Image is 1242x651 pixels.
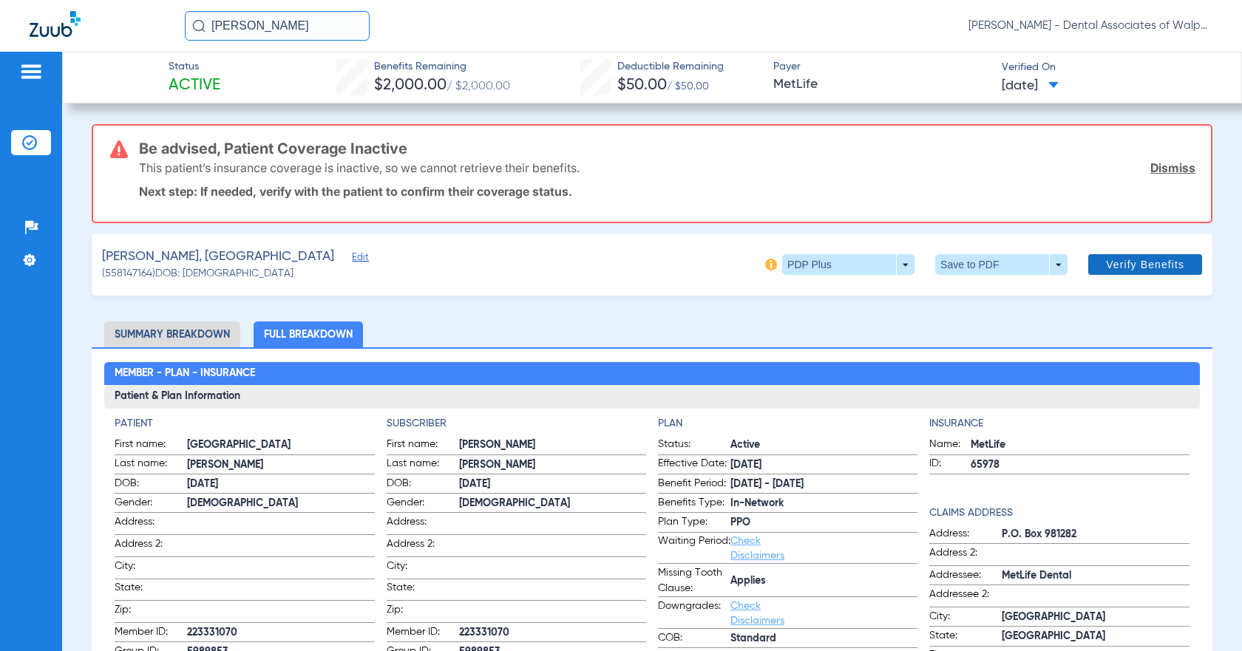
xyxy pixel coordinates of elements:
[1002,629,1189,644] span: [GEOGRAPHIC_DATA]
[730,515,917,531] span: PPO
[730,573,917,589] span: Applies
[658,476,730,494] span: Benefit Period:
[929,587,1002,607] span: Addressee 2:
[459,477,646,492] span: [DATE]
[104,362,1199,386] h2: Member - Plan - Insurance
[730,457,917,473] span: [DATE]
[459,496,646,511] span: [DEMOGRAPHIC_DATA]
[730,601,784,626] a: Check Disclaimers
[617,59,724,75] span: Deductible Remaining
[115,514,187,534] span: Address:
[30,11,81,37] img: Zuub Logo
[387,495,459,513] span: Gender:
[765,259,777,270] img: info-icon
[387,416,646,432] h4: Subscriber
[1002,610,1189,625] span: [GEOGRAPHIC_DATA]
[929,526,1002,544] span: Address:
[387,602,459,622] span: Zip:
[658,599,730,628] span: Downgrades:
[617,78,667,93] span: $50.00
[447,81,510,92] span: / $2,000.00
[102,266,293,282] span: (558147164) DOB: [DEMOGRAPHIC_DATA]
[730,631,917,647] span: Standard
[387,580,459,600] span: State:
[968,18,1212,33] span: [PERSON_NAME] - Dental Associates of Walpole
[115,495,187,513] span: Gender:
[169,75,220,96] span: Active
[1002,60,1218,75] span: Verified On
[1168,580,1242,651] iframe: Chat Widget
[658,534,730,563] span: Waiting Period:
[929,416,1189,432] h4: Insurance
[667,81,709,92] span: / $50.00
[1106,259,1184,270] span: Verify Benefits
[139,141,1195,156] h3: Be advised, Patient Coverage Inactive
[387,437,459,454] span: First name:
[139,184,1195,199] p: Next step: If needed, verify with the patient to confirm their coverage status.
[104,385,1199,409] h3: Patient & Plan Information
[730,437,917,453] span: Active
[187,437,374,453] span: [GEOGRAPHIC_DATA]
[1002,527,1189,542] span: P.O. Box 981282
[730,496,917,511] span: In-Network
[459,625,646,641] span: 223331070
[115,416,374,432] h4: Patient
[104,321,240,347] li: Summary Breakdown
[929,505,1189,521] h4: Claims Address
[1002,568,1189,584] span: MetLife Dental
[929,437,971,454] span: Name:
[658,495,730,513] span: Benefits Type:
[185,11,370,41] input: Search for patients
[115,624,187,642] span: Member ID:
[929,568,1002,585] span: Addressee:
[773,59,989,75] span: Payer
[254,321,363,347] li: Full Breakdown
[971,457,1189,473] span: 65978
[115,437,187,454] span: First name:
[935,254,1068,275] button: Save to PDF
[169,59,220,75] span: Status
[1002,77,1059,95] span: [DATE]
[187,477,374,492] span: [DATE]
[115,602,187,622] span: Zip:
[115,580,187,600] span: State:
[139,160,580,175] p: This patient’s insurance coverage is inactive, so we cannot retrieve their benefits.
[115,476,187,494] span: DOB:
[115,456,187,474] span: Last name:
[374,78,447,93] span: $2,000.00
[387,624,459,642] span: Member ID:
[782,254,914,275] button: PDP Plus
[115,536,187,556] span: Address 2:
[658,514,730,532] span: Plan Type:
[187,457,374,473] span: [PERSON_NAME]
[19,63,43,81] img: hamburger-icon
[658,456,730,474] span: Effective Date:
[929,456,971,474] span: ID:
[730,477,917,492] span: [DATE] - [DATE]
[192,19,206,33] img: Search Icon
[971,437,1189,453] span: MetLife
[387,476,459,494] span: DOB:
[102,248,334,266] span: [PERSON_NAME], [GEOGRAPHIC_DATA]
[459,437,646,453] span: [PERSON_NAME]
[658,416,917,432] h4: Plan
[929,628,1002,646] span: State:
[387,559,459,579] span: City:
[352,252,365,266] span: Edit
[658,565,730,596] span: Missing Tooth Clause:
[459,457,646,473] span: [PERSON_NAME]
[658,437,730,454] span: Status:
[115,559,187,579] span: City:
[110,140,128,158] img: error-icon
[387,536,459,556] span: Address 2:
[374,59,510,75] span: Benefits Remaining
[387,456,459,474] span: Last name:
[929,545,1002,565] span: Address 2:
[730,536,784,561] a: Check Disclaimers
[187,496,374,511] span: [DEMOGRAPHIC_DATA]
